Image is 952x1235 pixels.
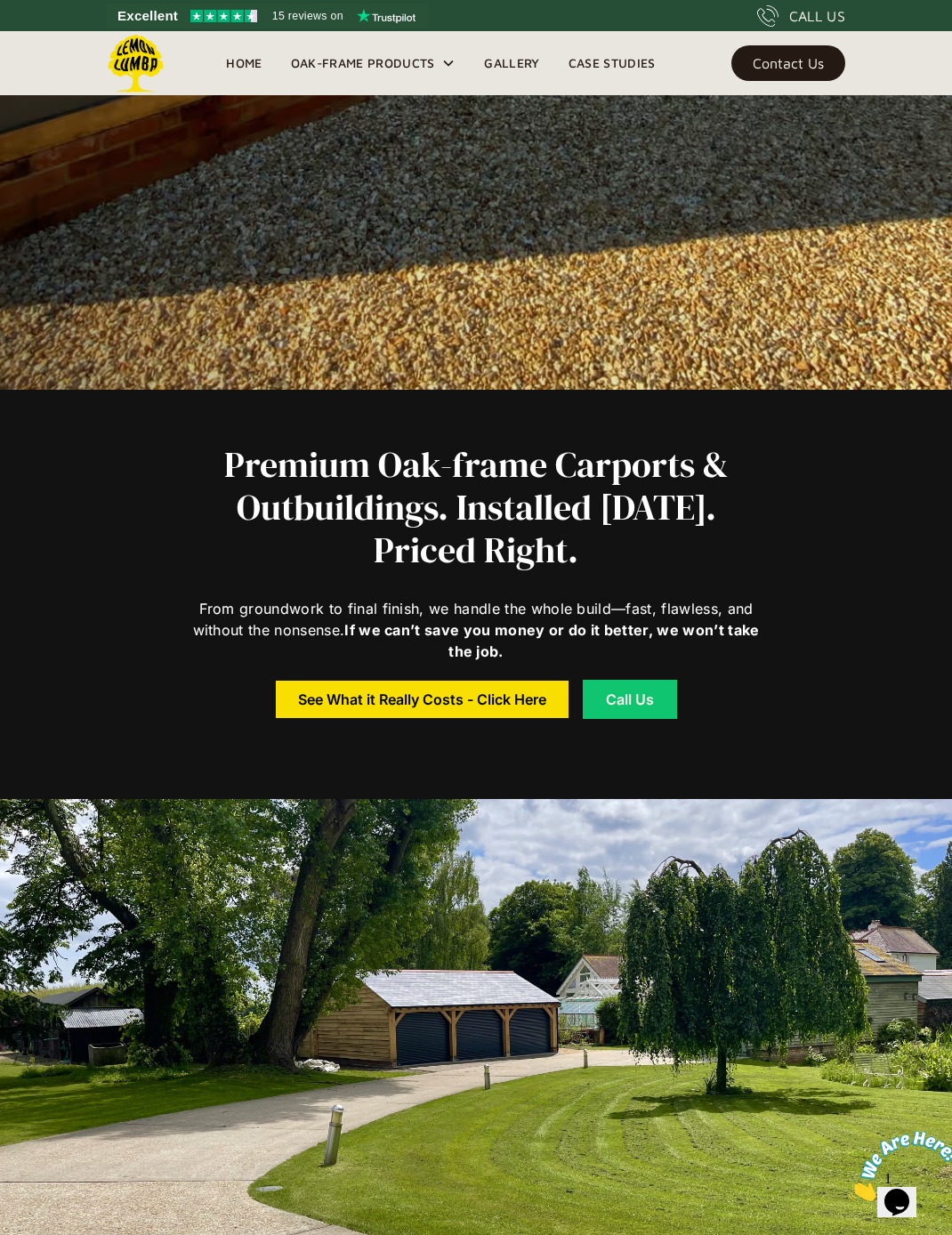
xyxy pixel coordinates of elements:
[190,10,257,22] img: Trustpilot 4.5 stars
[731,45,845,81] a: Contact Us
[605,692,655,706] div: Call Us
[583,680,677,719] a: Call Us
[789,5,845,27] div: CALL US
[357,9,415,23] img: Trustpilot logo
[842,1124,952,1208] iframe: chat widget
[276,681,569,718] a: See What it Really Costs - Click Here
[117,5,178,27] span: Excellent
[470,50,553,77] a: Gallery
[277,31,471,95] div: Oak-Frame Products
[344,621,759,660] strong: If we can’t save you money or do it better, we won’t take the job.
[7,7,117,77] img: Chat attention grabber
[753,57,824,69] div: Contact Us
[554,50,670,77] a: Case Studies
[272,5,343,27] span: 15 reviews on
[107,4,428,28] a: See Lemon Lumba reviews on Trustpilot
[186,598,765,662] div: From groundwork to final finish, we handle the whole build—fast, flawless, and without the nonsense.
[291,52,435,74] div: Oak-Frame Products
[212,50,276,77] a: Home
[7,7,14,22] span: 1
[186,443,765,571] h2: Premium Oak-frame Carports & Outbuildings. Installed [DATE]. Priced Right.
[298,693,546,706] div: See What it Really Costs - Click Here
[757,5,845,27] a: CALL US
